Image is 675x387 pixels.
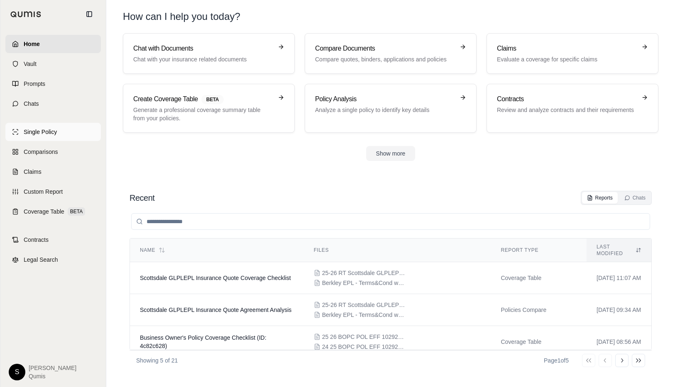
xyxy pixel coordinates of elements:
[5,251,101,269] a: Legal Search
[140,247,294,253] div: Name
[366,146,416,161] button: Show more
[624,195,646,201] div: Chats
[315,94,455,104] h3: Policy Analysis
[140,307,291,313] span: Scottsdale GLPLEPL Insurance Quote Agreement Analysis
[497,106,636,114] p: Review and analyze contracts and their requirements
[491,326,587,358] td: Coverage Table
[597,243,641,257] div: Last modified
[9,364,25,380] div: S
[201,95,224,104] span: BETA
[123,33,295,74] a: Chat with DocumentsChat with your insurance related documents
[24,40,40,48] span: Home
[24,148,58,156] span: Comparisons
[305,84,477,133] a: Policy AnalysisAnalyze a single policy to identify key details
[5,95,101,113] a: Chats
[619,192,651,204] button: Chats
[304,239,491,262] th: Files
[322,333,405,341] span: 25 26 BOPC POL EFF 102925.pdf
[305,33,477,74] a: Compare DocumentsCompare quotes, binders, applications and policies
[140,275,291,281] span: Scottsdale GLPLEPL Insurance Quote Coverage Checklist
[24,168,42,176] span: Claims
[24,60,37,68] span: Vault
[24,128,57,136] span: Single Policy
[544,356,569,365] div: Page 1 of 5
[130,192,154,204] h2: Recent
[315,44,455,54] h3: Compare Documents
[497,44,636,54] h3: Claims
[5,35,101,53] a: Home
[587,262,651,294] td: [DATE] 11:07 AM
[587,326,651,358] td: [DATE] 08:56 AM
[24,256,58,264] span: Legal Search
[24,236,49,244] span: Contracts
[497,55,636,63] p: Evaluate a coverage for specific claims
[29,372,76,380] span: Qumis
[487,84,658,133] a: ContractsReview and analyze contracts and their requirements
[315,55,455,63] p: Compare quotes, binders, applications and policies
[322,343,405,351] span: 24 25 BOPC POL EFF 102924.pdf
[5,75,101,93] a: Prompts
[5,143,101,161] a: Comparisons
[24,207,64,216] span: Coverage Table
[491,262,587,294] td: Coverage Table
[491,239,587,262] th: Report Type
[5,55,101,73] a: Vault
[5,163,101,181] a: Claims
[10,11,42,17] img: Qumis Logo
[487,33,658,74] a: ClaimsEvaluate a coverage for specific claims
[322,311,405,319] span: Berkley EPL - Terms&Cond w Form.pdf
[582,192,618,204] button: Reports
[5,202,101,221] a: Coverage TableBETA
[491,294,587,326] td: Policies Compare
[140,334,267,349] span: Business Owner's Policy Coverage Checklist (ID: 4c82c628)
[133,94,273,104] h3: Create Coverage Table
[136,356,178,365] p: Showing 5 of 21
[497,94,636,104] h3: Contracts
[133,55,273,63] p: Chat with your insurance related documents
[24,80,45,88] span: Prompts
[133,44,273,54] h3: Chat with Documents
[587,294,651,326] td: [DATE] 09:34 AM
[68,207,85,216] span: BETA
[5,231,101,249] a: Contracts
[123,10,240,23] h1: How can I help you today?
[83,7,96,21] button: Collapse sidebar
[24,100,39,108] span: Chats
[24,187,63,196] span: Custom Report
[123,84,295,133] a: Create Coverage TableBETAGenerate a professional coverage summary table from your policies.
[5,123,101,141] a: Single Policy
[322,269,405,277] span: 25-26 RT Scottsdale GLPLEPL Quote w Endorsements.pdf
[587,195,613,201] div: Reports
[29,364,76,372] span: [PERSON_NAME]
[322,279,405,287] span: Berkley EPL - Terms&Cond w Form.pdf
[315,106,455,114] p: Analyze a single policy to identify key details
[322,301,405,309] span: 25-26 RT Scottsdale GLPLEPL Quote w Endorsements.pdf
[133,106,273,122] p: Generate a professional coverage summary table from your policies.
[5,183,101,201] a: Custom Report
